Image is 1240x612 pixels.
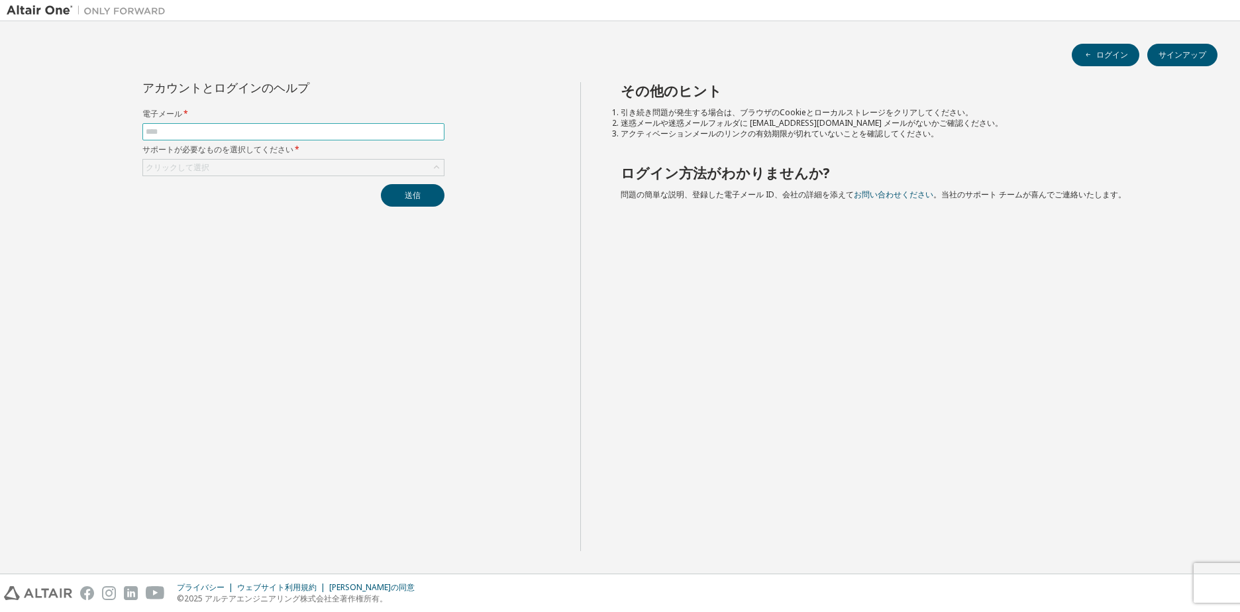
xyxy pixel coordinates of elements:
div: クリックして選択 [146,162,209,173]
div: クリックして選択 [143,160,444,176]
img: linkedin.svg [124,586,138,600]
h2: ログイン方法がわかりませんか? [621,164,1194,181]
div: [PERSON_NAME]の同意 [329,582,423,593]
img: アルタイルワン [7,4,172,17]
img: facebook.svg [80,586,94,600]
button: ログイン [1072,44,1139,66]
button: サインアップ [1147,44,1217,66]
li: 迷惑メールや迷惑メールフォルダに [EMAIL_ADDRESS][DOMAIN_NAME] メールがないかご確認ください。 [621,118,1194,128]
font: 電子メール [142,108,182,119]
font: ログイン [1096,50,1128,60]
font: 2025 アルテアエンジニアリング株式会社全著作権所有。 [184,593,387,604]
div: プライバシー [177,582,237,593]
span: 問題の簡単な説明、登録した電子メール ID、会社の詳細を添えて 。当社のサポート チームが喜んでご連絡いたします。 [621,189,1126,200]
div: ウェブサイト利用規約 [237,582,329,593]
img: instagram.svg [102,586,116,600]
div: アカウントとログインのヘルプ [142,82,384,93]
a: お問い合わせください [854,189,933,200]
img: youtube.svg [146,586,165,600]
li: 引き続き問題が発生する場合は、ブラウザのCookieとローカルストレージをクリアしてください。 [621,107,1194,118]
font: サポートが必要なものを選択してください [142,144,293,155]
p: © [177,593,423,604]
img: altair_logo.svg [4,586,72,600]
h2: その他のヒント [621,82,1194,99]
button: 送信 [381,184,444,207]
li: アクティベーションメールのリンクの有効期限が切れていないことを確認してください。 [621,128,1194,139]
